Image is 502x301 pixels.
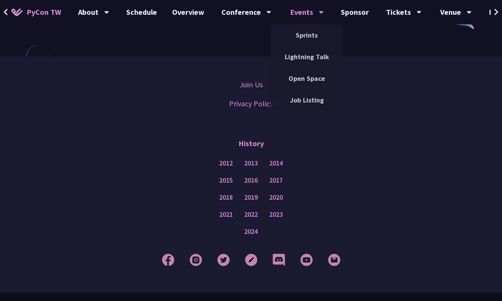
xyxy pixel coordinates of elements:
[190,254,202,266] img: Instagram Footer Icon
[270,91,343,109] a: Job Listing
[328,254,340,266] img: Email Footer Icon
[27,6,61,18] span: PyCon TW
[269,176,283,185] a: 2017
[217,254,230,266] img: Twitter Footer Icon
[219,159,233,168] a: 2012
[244,193,258,202] a: 2019
[269,193,283,202] a: 2020
[162,254,174,266] img: Facebook Footer Icon
[270,48,343,66] a: Lightning Talk
[219,176,233,185] a: 2015
[273,254,285,266] img: Discord Footer Icon
[269,210,283,219] a: 2023
[270,69,343,87] a: Open Space
[269,159,283,168] a: 2014
[244,159,258,168] a: 2013
[270,26,343,44] a: Sprints
[4,3,69,22] a: PyCon TW
[229,98,273,109] a: Privacy Policy
[238,132,264,155] p: History
[240,79,263,90] a: Join Us
[245,254,257,266] img: Blog Footer Icon
[11,8,23,16] img: Home icon of PyCon TW 2025
[244,210,258,219] a: 2022
[244,176,258,185] a: 2016
[244,227,258,236] a: 2024
[300,254,313,266] img: YouTube Footer Icon
[219,193,233,202] a: 2018
[219,210,233,219] a: 2021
